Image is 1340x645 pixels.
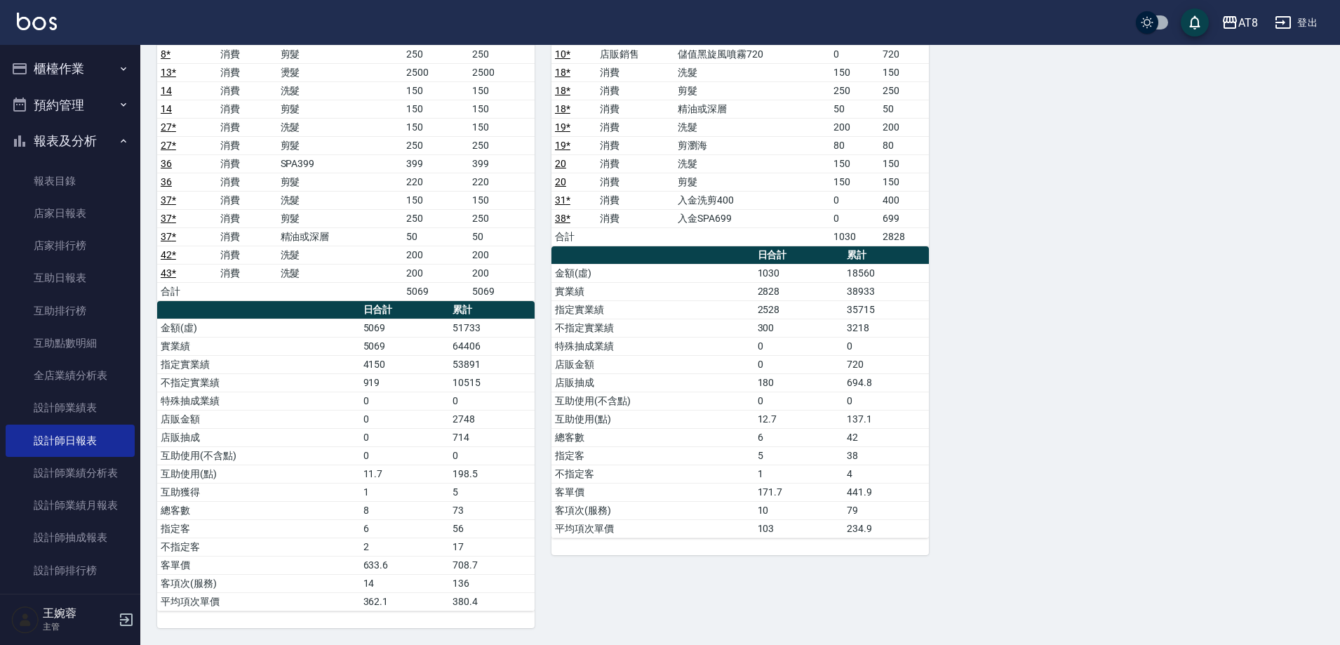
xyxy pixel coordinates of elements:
td: 5069 [360,337,449,355]
td: 1030 [754,264,843,282]
td: 合計 [157,282,217,300]
td: 720 [879,45,929,63]
td: 79 [843,501,929,519]
td: 洗髮 [674,118,830,136]
td: 399 [403,154,469,173]
td: 103 [754,519,843,538]
td: 220 [403,173,469,191]
td: 互助使用(點) [551,410,754,428]
td: 剪髮 [277,136,403,154]
td: 消費 [217,227,276,246]
td: 250 [879,81,929,100]
td: 300 [754,319,843,337]
td: 250 [469,209,535,227]
a: 設計師抽成報表 [6,521,135,554]
td: 精油或深層 [277,227,403,246]
td: 38933 [843,282,929,300]
td: 80 [879,136,929,154]
td: 2500 [469,63,535,81]
a: 設計師日報表 [6,425,135,457]
td: 0 [754,355,843,373]
td: 12.7 [754,410,843,428]
td: 56 [449,519,535,538]
td: 不指定客 [157,538,360,556]
a: 店家日報表 [6,197,135,230]
td: 150 [403,118,469,136]
td: 互助使用(不含點) [157,446,360,465]
td: 200 [403,264,469,282]
td: 0 [754,392,843,410]
td: 消費 [217,154,276,173]
td: 150 [879,63,929,81]
button: 預約管理 [6,87,135,124]
td: 150 [830,173,880,191]
td: 250 [469,136,535,154]
td: 180 [754,373,843,392]
td: 客項次(服務) [157,574,360,592]
td: 5069 [360,319,449,337]
td: 150 [830,63,880,81]
td: 234.9 [843,519,929,538]
a: 店家排行榜 [6,230,135,262]
td: 0 [449,392,535,410]
td: 消費 [596,173,674,191]
td: 73 [449,501,535,519]
td: 200 [879,118,929,136]
td: 4 [843,465,929,483]
button: AT8 [1216,8,1264,37]
td: 380.4 [449,592,535,611]
td: 250 [403,45,469,63]
td: 136 [449,574,535,592]
td: 店販金額 [551,355,754,373]
a: 互助點數明細 [6,327,135,359]
td: 137.1 [843,410,929,428]
td: 2748 [449,410,535,428]
td: 5069 [403,282,469,300]
td: 消費 [596,81,674,100]
img: Person [11,606,39,634]
td: 儲值黑旋風噴霧720 [674,45,830,63]
td: 1 [360,483,449,501]
td: 消費 [596,118,674,136]
a: 36 [161,176,172,187]
td: 洗髮 [277,118,403,136]
h5: 王婉蓉 [43,606,114,620]
td: 50 [403,227,469,246]
td: 消費 [217,100,276,118]
a: 14 [161,103,172,114]
a: 互助排行榜 [6,295,135,327]
td: 消費 [217,246,276,264]
td: 250 [403,136,469,154]
td: 消費 [217,136,276,154]
td: 入金洗剪400 [674,191,830,209]
td: 洗髮 [674,63,830,81]
td: 互助使用(不含點) [551,392,754,410]
button: 櫃檯作業 [6,51,135,87]
td: 1030 [830,227,880,246]
td: 150 [403,81,469,100]
td: 0 [830,191,880,209]
table: a dense table [157,9,535,301]
td: 4150 [360,355,449,373]
td: 客項次(服務) [551,501,754,519]
td: 入金SPA699 [674,209,830,227]
a: 報表目錄 [6,165,135,197]
td: 50 [879,100,929,118]
a: 36 [161,158,172,169]
td: 0 [830,45,880,63]
td: 實業績 [157,337,360,355]
td: 171.7 [754,483,843,501]
td: 指定實業績 [551,300,754,319]
td: 17 [449,538,535,556]
td: 剪髮 [277,209,403,227]
td: 平均項次單價 [157,592,360,611]
td: 0 [830,209,880,227]
td: 消費 [217,45,276,63]
td: 0 [754,337,843,355]
th: 日合計 [754,246,843,265]
td: 720 [843,355,929,373]
td: 150 [403,191,469,209]
td: 不指定實業績 [157,373,360,392]
td: 剪髮 [277,45,403,63]
td: 洗髮 [277,246,403,264]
